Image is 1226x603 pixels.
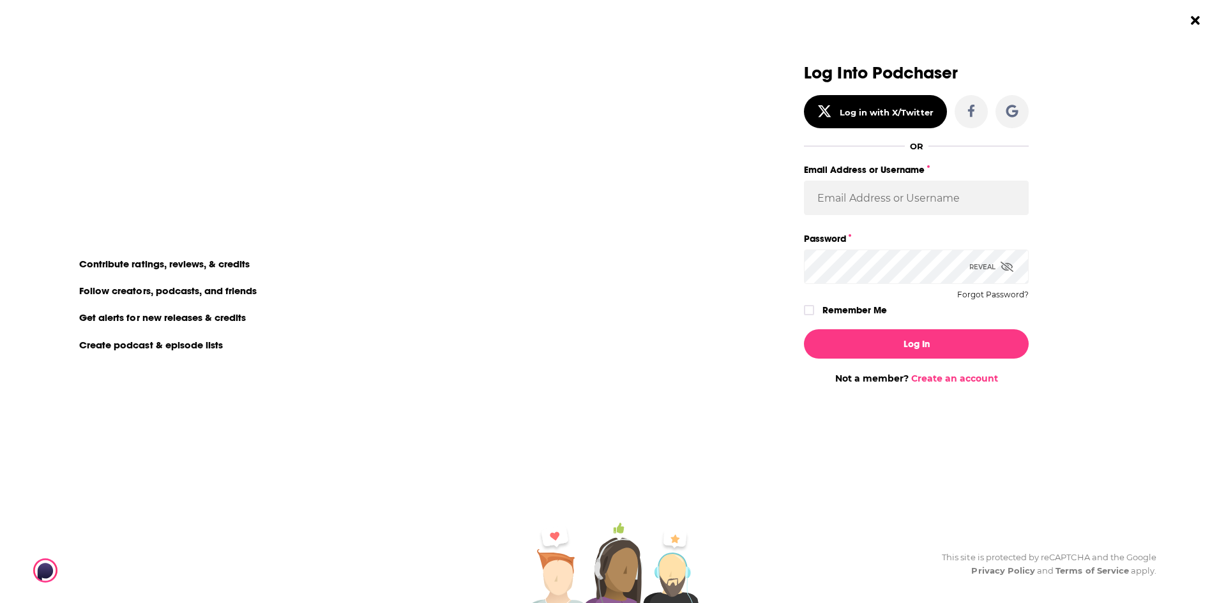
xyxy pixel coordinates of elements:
a: Create an account [911,373,998,384]
a: Terms of Service [1056,565,1129,576]
li: Contribute ratings, reviews, & credits [72,255,259,272]
input: Email Address or Username [804,181,1029,215]
li: Follow creators, podcasts, and friends [72,282,266,299]
div: You need to login or register to view this page. [72,64,363,110]
label: Email Address or Username [804,161,1029,178]
button: Forgot Password? [957,290,1029,299]
button: Close Button [1183,8,1207,33]
div: This site is protected by reCAPTCHA and the Google and apply. [932,551,1156,577]
h3: Log Into Podchaser [804,64,1029,82]
label: Remember Me [822,302,887,318]
img: Podchaser - Follow, Share and Rate Podcasts [33,558,156,583]
div: Reveal [969,249,1013,284]
li: On Podchaser you can: [72,233,327,245]
li: Create podcast & episode lists [72,336,232,353]
a: Podchaser - Follow, Share and Rate Podcasts [33,558,146,583]
div: Log in with X/Twitter [840,107,934,117]
a: Privacy Policy [971,565,1035,576]
button: Log in with X/Twitter [804,95,947,128]
div: OR [910,141,923,151]
li: Get alerts for new releases & credits [72,309,255,325]
div: Not a member? [804,373,1029,384]
button: Log In [804,329,1029,359]
label: Password [804,230,1029,247]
